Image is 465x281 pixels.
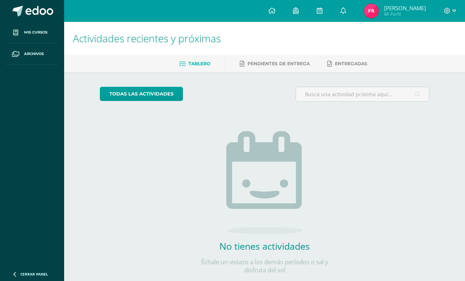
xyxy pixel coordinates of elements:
[24,30,47,35] span: Mis cursos
[240,58,310,70] a: Pendientes de entrega
[192,258,337,274] p: Échale un vistazo a los demás períodos o sal y disfruta del sol
[296,87,429,101] input: Busca una actividad próxima aquí...
[6,43,58,65] a: Archivos
[384,4,426,12] span: [PERSON_NAME]
[327,58,367,70] a: Entregadas
[335,61,367,66] span: Entregadas
[24,51,44,57] span: Archivos
[6,22,58,43] a: Mis cursos
[226,131,303,234] img: no_activities.png
[20,272,48,277] span: Cerrar panel
[100,87,183,101] a: todas las Actividades
[192,240,337,252] h2: No tienes actividades
[73,31,221,45] span: Actividades recientes y próximas
[179,58,210,70] a: Tablero
[384,11,426,17] span: Mi Perfil
[364,4,379,18] img: 1d8675760ec731325a492a654a2ba9c1.png
[188,61,210,66] span: Tablero
[247,61,310,66] span: Pendientes de entrega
